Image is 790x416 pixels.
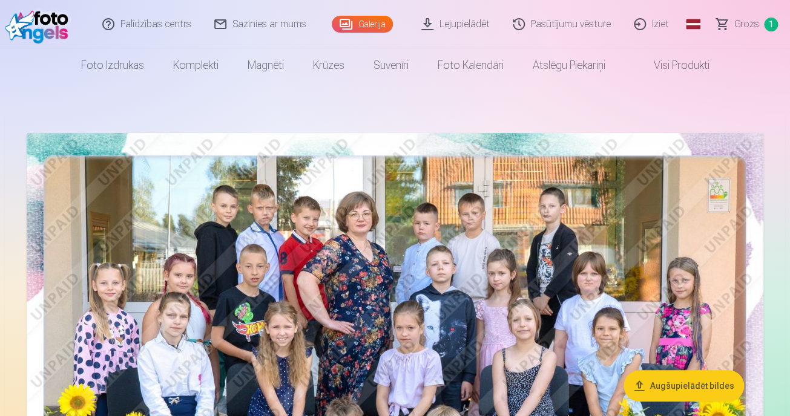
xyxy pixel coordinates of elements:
[298,48,359,82] a: Krūzes
[159,48,233,82] a: Komplekti
[620,48,724,82] a: Visi produkti
[5,5,74,44] img: /fa1
[624,370,744,401] button: Augšupielādēt bildes
[359,48,423,82] a: Suvenīri
[518,48,620,82] a: Atslēgu piekariņi
[764,18,778,31] span: 1
[233,48,298,82] a: Magnēti
[67,48,159,82] a: Foto izdrukas
[734,17,759,31] span: Grozs
[332,16,393,33] a: Galerija
[423,48,518,82] a: Foto kalendāri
